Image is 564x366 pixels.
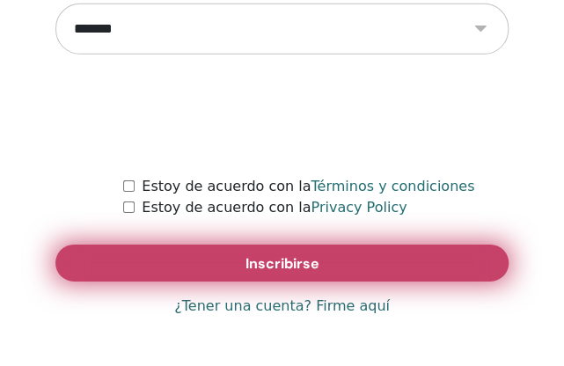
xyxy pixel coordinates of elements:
[142,176,474,197] label: Estoy de acuerdo con la
[174,296,390,317] a: ¿Tener una cuenta? Firme aquí
[245,254,319,273] span: Inscribirse
[311,178,474,194] a: Términos y condiciones
[55,245,509,282] button: Inscribirse
[142,197,407,218] label: Estoy de acuerdo con la
[149,81,416,150] iframe: reCAPTCHA
[311,199,407,216] a: Privacy Policy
